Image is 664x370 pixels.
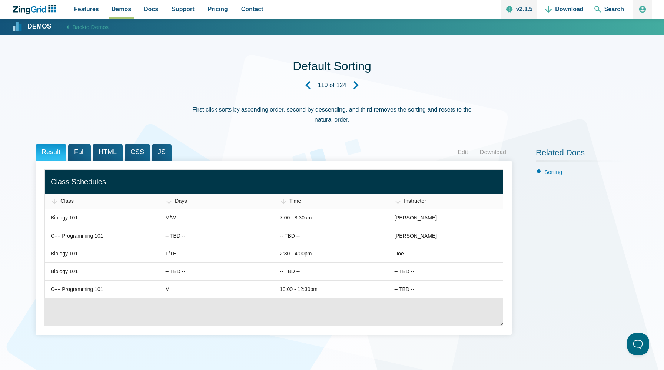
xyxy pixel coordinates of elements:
[208,4,228,14] span: Pricing
[474,147,512,158] a: Download
[280,250,312,258] div: 2:30 - 4:00pm
[165,285,170,294] div: M
[27,23,52,30] strong: Demos
[329,82,334,88] span: of
[394,232,437,241] div: [PERSON_NAME]
[51,214,78,222] div: Biology 101
[544,169,562,175] a: Sorting
[280,267,300,276] div: -- TBD --
[36,144,66,161] span: Result
[51,267,78,276] div: Biology 101
[93,144,123,161] span: HTML
[59,22,109,32] a: Backto Demos
[68,144,91,161] span: Full
[346,75,366,95] a: Next Demo
[12,5,60,14] a: ZingChart Logo. Click to return to the homepage
[51,175,497,188] div: Class Schedules
[394,285,414,294] div: -- TBD --
[73,22,109,32] span: Back
[165,267,185,276] div: -- TBD --
[404,198,426,204] span: Instructor
[152,144,172,161] span: JS
[280,214,312,222] div: 7:00 - 8:30am
[280,232,300,241] div: -- TBD --
[289,198,301,204] span: Time
[394,267,414,276] div: -- TBD --
[184,97,480,132] div: First click sorts by ascending order, second by descending, and third removes the sorting and res...
[394,250,404,258] div: Doe
[51,250,78,258] div: Biology 101
[241,4,263,14] span: Contact
[627,333,649,355] iframe: Toggle Customer Support
[74,4,99,14] span: Features
[124,144,150,161] span: CSS
[394,214,437,222] div: [PERSON_NAME]
[536,148,628,162] h2: Related Docs
[51,232,103,241] div: C++ Programming 101
[175,198,187,204] span: Days
[165,214,176,222] div: M/W
[318,82,328,88] strong: 110
[51,285,103,294] div: C++ Programming 101
[144,4,158,14] span: Docs
[452,147,474,158] a: Edit
[165,232,185,241] div: -- TBD --
[293,59,371,75] h1: Default Sorting
[298,75,318,95] a: Previous Demo
[336,82,346,88] strong: 124
[280,285,318,294] div: 10:00 - 12:30pm
[13,22,52,32] a: Demos
[112,4,131,14] span: Demos
[60,198,74,204] span: Class
[85,24,109,30] span: to Demos
[172,4,194,14] span: Support
[165,250,177,258] div: T/TH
